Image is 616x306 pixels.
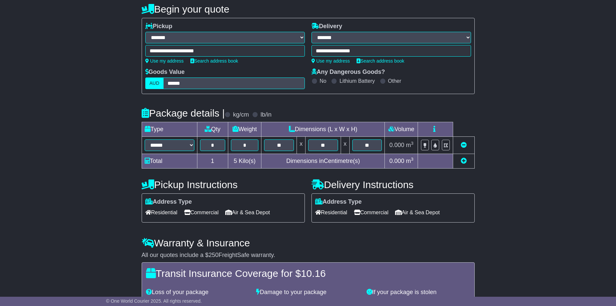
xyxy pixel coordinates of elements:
td: 1 [197,154,228,169]
div: Damage to your package [253,289,363,296]
label: Any Dangerous Goods? [311,69,385,76]
td: Dimensions in Centimetre(s) [261,154,385,169]
h4: Warranty & Insurance [142,237,475,248]
label: No [320,78,326,84]
td: Total [142,154,197,169]
a: Add new item [461,158,467,164]
td: x [341,137,349,154]
td: Kilo(s) [228,154,261,169]
span: 0.000 [389,158,404,164]
span: Air & Sea Depot [395,207,440,218]
h4: Transit Insurance Coverage for $ [146,268,470,279]
a: Search address book [357,58,404,64]
h4: Delivery Instructions [311,179,475,190]
td: Volume [385,122,418,137]
a: Search address book [190,58,238,64]
span: © One World Courier 2025. All rights reserved. [106,298,202,304]
span: m [406,158,414,164]
span: Residential [315,207,347,218]
td: Weight [228,122,261,137]
td: Qty [197,122,228,137]
td: Dimensions (L x W x H) [261,122,385,137]
a: Use my address [145,58,184,64]
label: Pickup [145,23,172,30]
sup: 3 [411,157,414,162]
h4: Package details | [142,108,225,119]
span: Air & Sea Depot [225,207,270,218]
span: Residential [145,207,177,218]
h4: Begin your quote [142,4,475,15]
label: Address Type [145,198,192,206]
span: m [406,142,414,148]
a: Use my address [311,58,350,64]
span: 250 [209,252,219,258]
a: Remove this item [461,142,467,148]
div: Loss of your package [143,289,253,296]
h4: Pickup Instructions [142,179,305,190]
div: All our quotes include a $ FreightSafe warranty. [142,252,475,259]
label: Delivery [311,23,342,30]
td: x [297,137,306,154]
label: Goods Value [145,69,185,76]
label: lb/in [260,111,271,119]
span: 5 [234,158,237,164]
label: kg/cm [233,111,249,119]
sup: 3 [411,141,414,146]
label: Address Type [315,198,362,206]
span: Commercial [354,207,388,218]
label: AUD [145,77,164,89]
label: Lithium Battery [339,78,375,84]
span: Commercial [184,207,219,218]
td: Type [142,122,197,137]
div: If your package is stolen [363,289,474,296]
label: Other [388,78,401,84]
span: 0.000 [389,142,404,148]
span: 10.16 [301,268,326,279]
